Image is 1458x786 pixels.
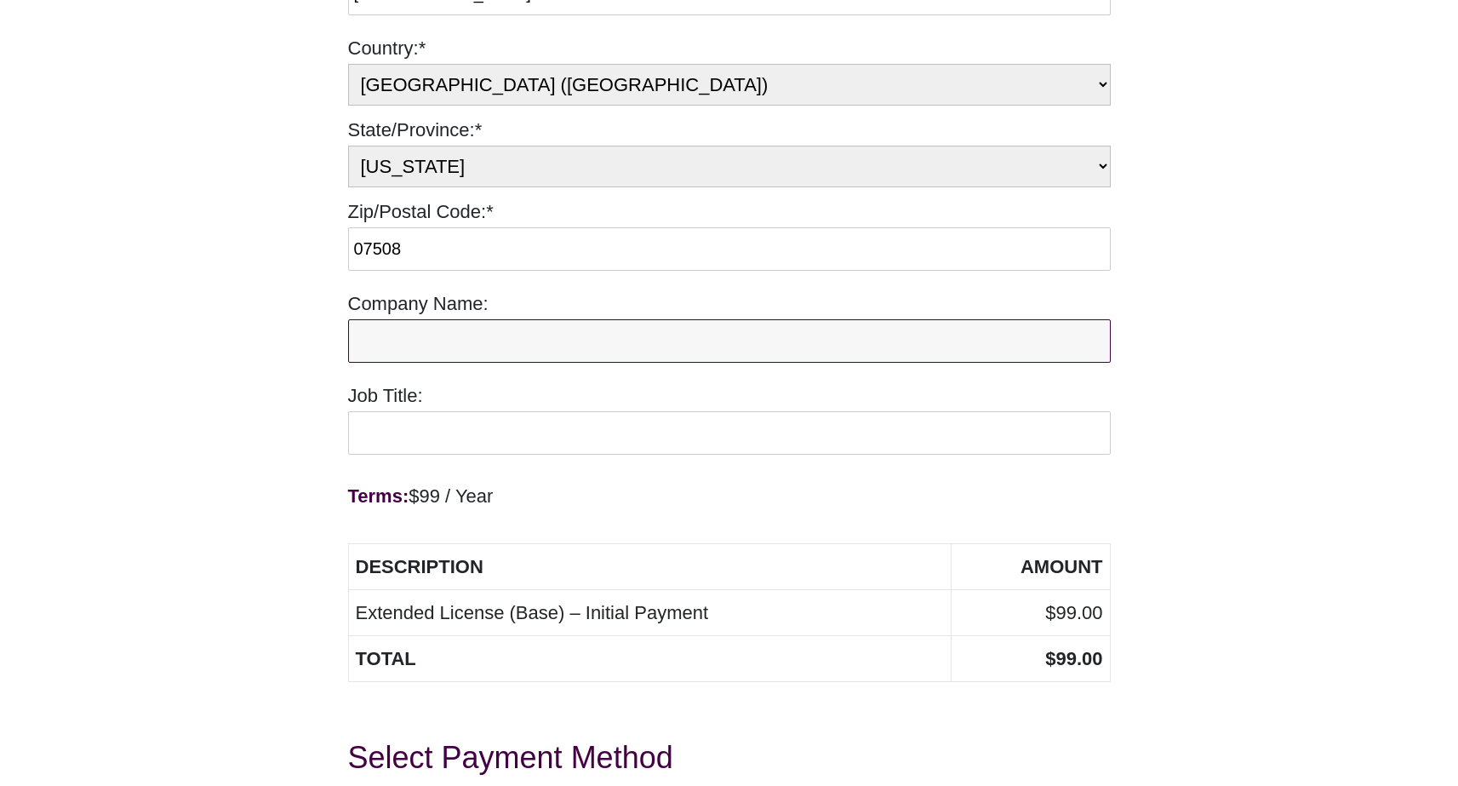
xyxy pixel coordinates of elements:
[952,636,1110,682] th: $99.00
[348,293,489,314] label: Company Name:
[348,733,1111,783] h3: Select Payment Method
[952,544,1110,590] th: Amount
[349,636,952,682] th: Total
[348,119,483,141] label: State/Province:*
[348,37,426,59] label: Country:*
[952,590,1110,636] td: $99.00
[348,385,423,406] label: Job Title:
[349,544,952,590] th: Description
[349,590,952,636] td: Extended License (Base) – Initial Payment
[348,485,409,507] strong: Terms:
[348,480,1111,512] div: $99 / Year
[348,201,494,222] label: Zip/Postal Code:*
